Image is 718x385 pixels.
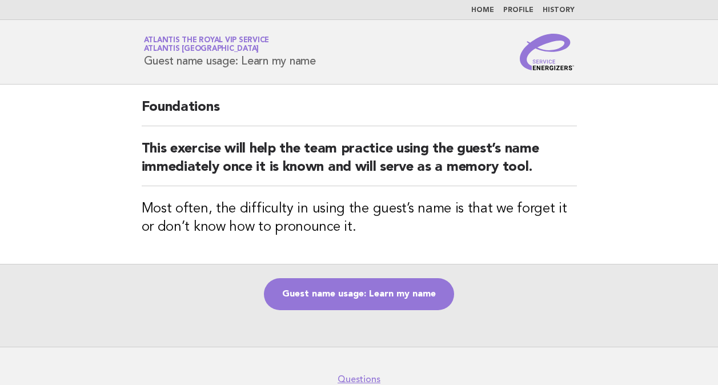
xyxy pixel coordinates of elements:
[471,7,494,14] a: Home
[338,374,380,385] a: Questions
[142,140,577,186] h2: This exercise will help the team practice using the guest’s name immediately once it is known and...
[520,34,575,70] img: Service Energizers
[543,7,575,14] a: History
[144,37,270,53] a: Atlantis the Royal VIP ServiceAtlantis [GEOGRAPHIC_DATA]
[503,7,534,14] a: Profile
[142,98,577,126] h2: Foundations
[142,200,577,236] h3: Most often, the difficulty in using the guest’s name is that we forget it or don’t know how to pr...
[144,37,316,67] h1: Guest name usage: Learn my name
[264,278,454,310] a: Guest name usage: Learn my name
[144,46,259,53] span: Atlantis [GEOGRAPHIC_DATA]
